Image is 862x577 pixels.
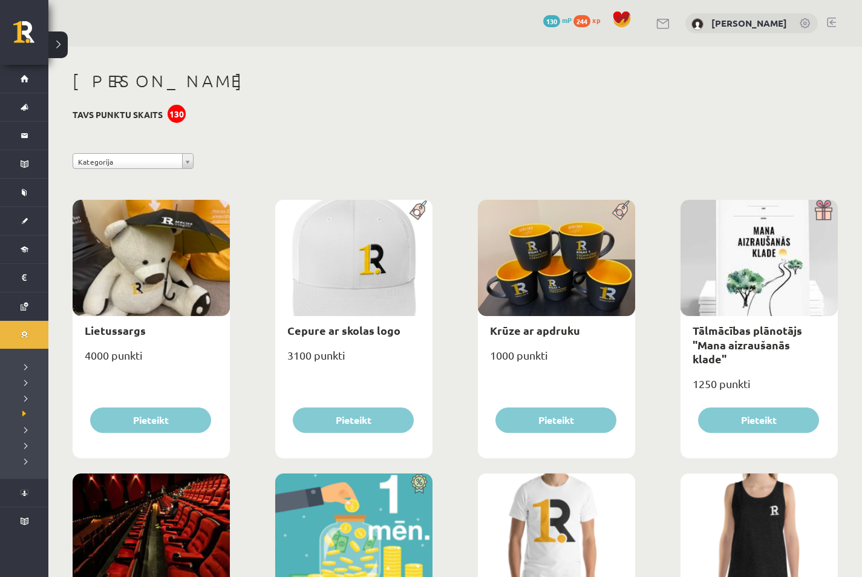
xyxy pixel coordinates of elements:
[543,15,560,27] span: 130
[13,21,48,51] a: Rīgas 1. Tālmācības vidusskola
[287,323,400,337] a: Cepure ar skolas logo
[562,15,572,25] span: mP
[543,15,572,25] a: 130 mP
[681,374,838,404] div: 1250 punkti
[293,407,414,433] button: Pieteikt
[275,345,433,375] div: 3100 punkti
[85,323,146,337] a: Lietussargs
[405,473,433,494] img: Atlaide
[490,323,580,337] a: Krūze ar apdruku
[90,407,211,433] button: Pieteikt
[78,154,177,170] span: Kategorija
[168,105,186,123] div: 130
[698,407,819,433] button: Pieteikt
[573,15,590,27] span: 244
[73,110,163,120] h3: Tavs punktu skaits
[73,153,194,169] a: Kategorija
[573,15,606,25] a: 244 xp
[73,71,838,91] h1: [PERSON_NAME]
[693,323,802,366] a: Tālmācības plānotājs "Mana aizraušanās klade"
[608,200,635,220] img: Populāra prece
[691,18,704,30] img: Kirils Ivaņeckis
[811,200,838,220] img: Dāvana ar pārsteigumu
[405,200,433,220] img: Populāra prece
[495,407,616,433] button: Pieteikt
[478,345,635,375] div: 1000 punkti
[711,17,787,29] a: [PERSON_NAME]
[592,15,600,25] span: xp
[73,345,230,375] div: 4000 punkti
